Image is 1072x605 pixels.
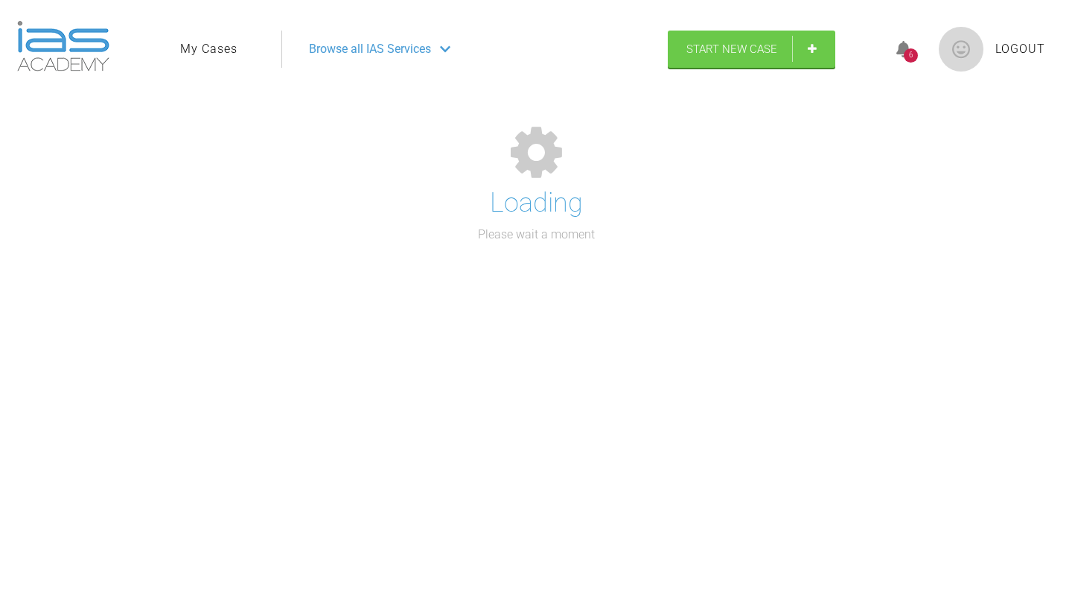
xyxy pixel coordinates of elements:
[490,182,583,225] h1: Loading
[478,225,595,244] p: Please wait a moment
[686,42,777,56] span: Start New Case
[17,21,109,72] img: logo-light.3e3ef733.png
[309,39,431,59] span: Browse all IAS Services
[904,48,918,63] div: 6
[995,39,1045,59] a: Logout
[939,27,983,72] img: profile.png
[180,39,237,59] a: My Cases
[668,31,835,68] a: Start New Case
